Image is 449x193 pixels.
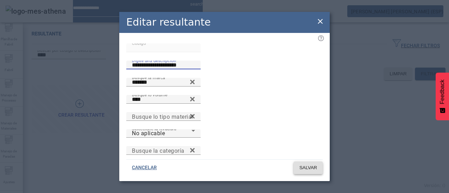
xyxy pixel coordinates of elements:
[132,146,195,155] input: Number
[132,41,146,46] mat-label: Código
[294,161,323,174] button: SALVAR
[299,164,317,171] span: SALVAR
[132,95,195,104] input: Number
[132,147,185,154] mat-label: Busque la categoría
[132,112,195,121] input: Number
[132,58,176,63] mat-label: Digite una descripción
[126,161,162,174] button: CANCELAR
[132,130,165,137] span: No aplicable
[436,73,449,120] button: Feedback - Mostrar pesquisa
[132,113,193,120] mat-label: Busque lo tipo material
[132,164,157,171] span: CANCELAR
[132,75,165,80] mat-label: Busque la marca
[132,92,167,97] mat-label: Busque lo volume
[126,15,211,30] h2: Editar resultante
[439,80,445,104] span: Feedback
[132,78,195,87] input: Number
